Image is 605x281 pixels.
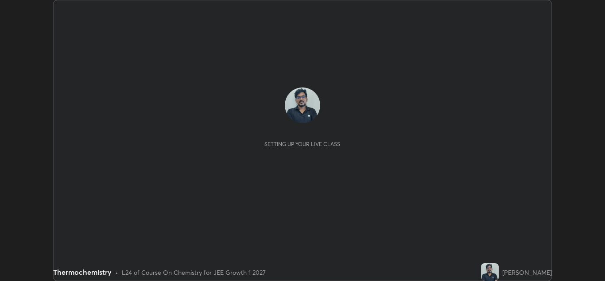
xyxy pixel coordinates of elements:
div: • [115,268,118,277]
div: Setting up your live class [264,141,340,147]
img: c438d33b5f8f45deb8631a47d5d110ef.jpg [481,263,499,281]
div: L24 of Course On Chemistry for JEE Growth 1 2027 [122,268,266,277]
img: c438d33b5f8f45deb8631a47d5d110ef.jpg [285,87,320,123]
div: Thermochemistry [53,267,112,277]
div: [PERSON_NAME] [502,268,552,277]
